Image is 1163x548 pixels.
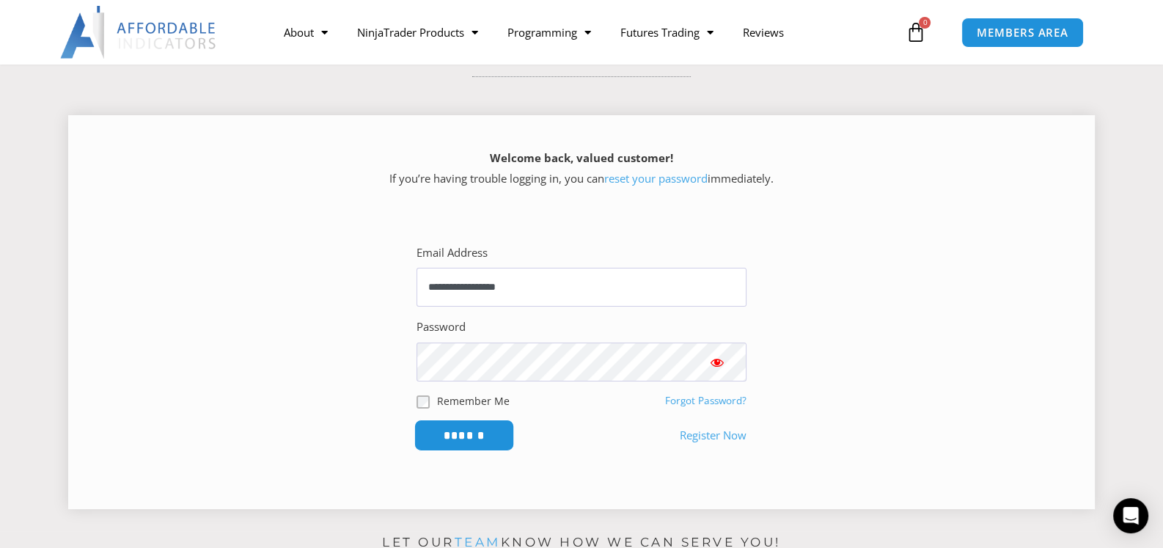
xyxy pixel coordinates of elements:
[883,11,947,54] a: 0
[342,15,493,49] a: NinjaTrader Products
[417,317,466,337] label: Password
[919,17,931,29] span: 0
[665,394,746,407] a: Forgot Password?
[437,393,510,409] label: Remember Me
[490,150,673,165] strong: Welcome back, valued customer!
[269,15,342,49] a: About
[604,171,708,186] a: reset your password
[1113,498,1148,533] div: Open Intercom Messenger
[961,18,1084,48] a: MEMBERS AREA
[680,425,746,446] a: Register Now
[977,27,1068,38] span: MEMBERS AREA
[606,15,728,49] a: Futures Trading
[417,243,488,263] label: Email Address
[60,6,218,59] img: LogoAI | Affordable Indicators – NinjaTrader
[269,15,902,49] nav: Menu
[688,343,746,381] button: Show password
[728,15,799,49] a: Reviews
[493,15,606,49] a: Programming
[94,148,1069,189] p: If you’re having trouble logging in, you can immediately.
